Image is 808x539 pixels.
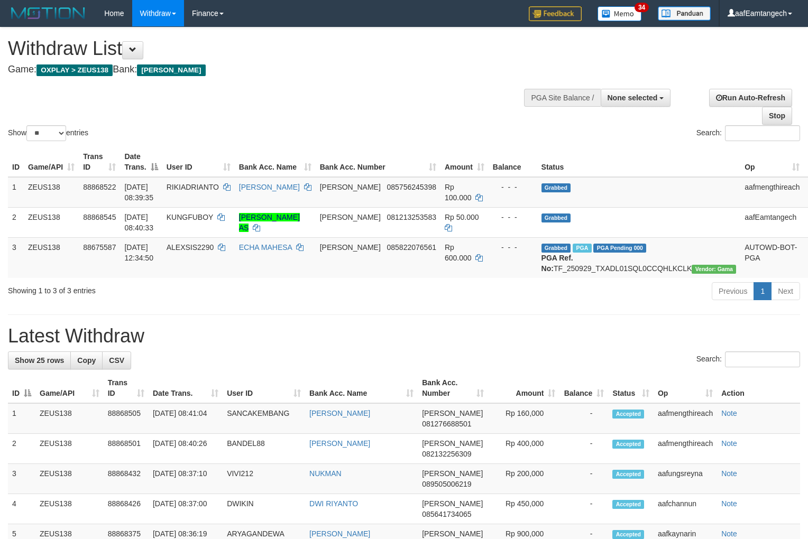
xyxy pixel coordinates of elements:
span: 88868522 [83,183,116,191]
th: Date Trans.: activate to sort column descending [120,147,162,177]
td: 3 [8,464,35,494]
td: - [559,403,608,434]
td: 88868432 [104,464,149,494]
a: ECHA MAHESA [239,243,292,252]
th: Balance [489,147,537,177]
td: 4 [8,494,35,524]
span: Copy 085756245398 to clipboard [387,183,436,191]
div: PGA Site Balance / [524,89,600,107]
a: Note [721,529,737,538]
span: Accepted [612,470,644,479]
td: BANDEL88 [223,434,305,464]
span: [PERSON_NAME] [320,243,381,252]
span: 88675587 [83,243,116,252]
h1: Latest Withdraw [8,326,800,347]
th: Date Trans.: activate to sort column ascending [149,373,223,403]
span: [PERSON_NAME] [422,439,483,448]
td: 2 [8,207,24,237]
th: User ID: activate to sort column ascending [162,147,235,177]
td: [DATE] 08:40:26 [149,434,223,464]
td: [DATE] 08:37:00 [149,494,223,524]
img: MOTION_logo.png [8,5,88,21]
span: [PERSON_NAME] [422,469,483,478]
span: ALEXSIS2290 [167,243,214,252]
span: RIKIADRIANTO [167,183,219,191]
td: 88868426 [104,494,149,524]
label: Show entries [8,125,88,141]
a: Previous [712,282,754,300]
th: Game/API: activate to sort column ascending [24,147,79,177]
td: aafEamtangech [740,207,804,237]
span: None selected [608,94,658,102]
input: Search: [725,351,800,367]
a: 1 [754,282,772,300]
span: [PERSON_NAME] [422,499,483,508]
td: - [559,494,608,524]
th: Bank Acc. Number: activate to sort column ascending [316,147,440,177]
img: Button%20Memo.svg [598,6,642,21]
button: None selected [601,89,671,107]
span: Accepted [612,410,644,419]
td: [DATE] 08:41:04 [149,403,223,434]
span: [PERSON_NAME] [137,64,205,76]
span: Rp 600.000 [445,243,472,262]
td: aafmengthireach [740,177,804,208]
a: DWI RIYANTO [309,499,358,508]
th: Bank Acc. Name: activate to sort column ascending [305,373,418,403]
span: Copy 081213253583 to clipboard [387,213,436,221]
td: [DATE] 08:37:10 [149,464,223,494]
span: [DATE] 08:40:33 [124,213,153,232]
th: Trans ID: activate to sort column ascending [79,147,120,177]
div: - - - [493,242,533,253]
span: [PERSON_NAME] [422,409,483,417]
th: Op: activate to sort column ascending [740,147,804,177]
td: ZEUS138 [35,494,104,524]
span: Grabbed [541,213,571,222]
label: Search: [696,125,800,141]
input: Search: [725,125,800,141]
a: [PERSON_NAME] AS [239,213,300,232]
img: Feedback.jpg [529,6,582,21]
b: PGA Ref. No: [541,254,573,273]
div: Showing 1 to 3 of 3 entries [8,281,329,296]
th: User ID: activate to sort column ascending [223,373,305,403]
div: - - - [493,212,533,222]
td: Rp 200,000 [488,464,559,494]
img: panduan.png [658,6,711,21]
span: [DATE] 08:39:35 [124,183,153,202]
span: [PERSON_NAME] [320,213,381,221]
label: Search: [696,351,800,367]
td: aafmengthireach [654,434,717,464]
a: Note [721,439,737,448]
th: Amount: activate to sort column ascending [440,147,489,177]
span: KUNGFUBOY [167,213,213,221]
td: VIVI212 [223,464,305,494]
td: 1 [8,177,24,208]
span: Rp 100.000 [445,183,472,202]
a: Next [771,282,800,300]
a: CSV [102,351,131,369]
a: Note [721,469,737,478]
td: AUTOWD-BOT-PGA [740,237,804,278]
td: Rp 160,000 [488,403,559,434]
span: Copy 081276688501 to clipboard [422,420,471,428]
span: 34 [635,3,649,12]
td: Rp 400,000 [488,434,559,464]
td: - [559,434,608,464]
span: Vendor URL: https://trx31.1velocity.biz [692,265,736,274]
th: Balance: activate to sort column ascending [559,373,608,403]
span: Copy 085822076561 to clipboard [387,243,436,252]
td: TF_250929_TXADL01SQL0CCQHLKCLK [537,237,741,278]
span: Grabbed [541,244,571,253]
a: NUKMAN [309,469,342,478]
th: ID [8,147,24,177]
td: DWIKIN [223,494,305,524]
td: aafmengthireach [654,403,717,434]
span: Copy [77,356,96,365]
td: 1 [8,403,35,434]
span: 88868545 [83,213,116,221]
span: [PERSON_NAME] [320,183,381,191]
div: - - - [493,182,533,192]
th: Trans ID: activate to sort column ascending [104,373,149,403]
th: Bank Acc. Name: activate to sort column ascending [235,147,316,177]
